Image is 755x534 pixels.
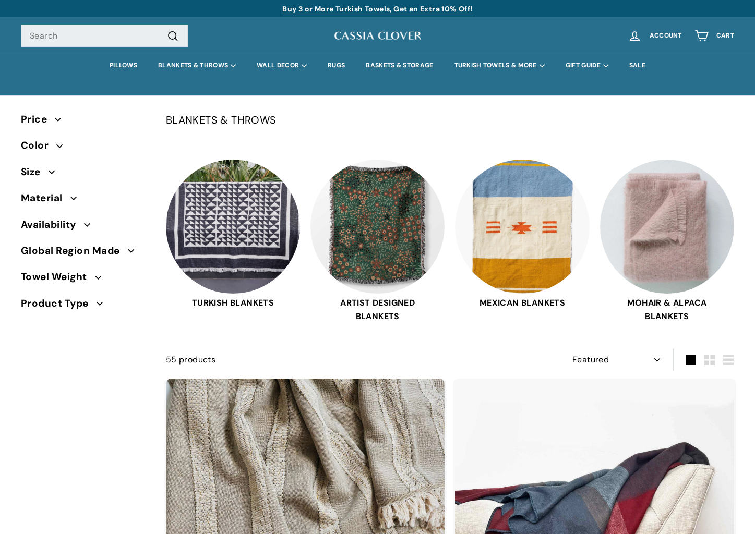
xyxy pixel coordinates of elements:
input: Search [21,25,188,47]
a: MEXICAN BLANKETS [455,160,589,323]
a: Cart [688,20,740,51]
button: Price [21,109,149,135]
span: Price [21,112,55,127]
a: Buy 3 or More Turkish Towels, Get an Extra 10% Off! [282,4,472,14]
span: Size [21,164,49,180]
summary: BLANKETS & THROWS [148,54,246,77]
a: Account [621,20,688,51]
a: SALE [619,54,656,77]
a: ARTIST DESIGNED BLANKETS [310,160,445,323]
a: PILLOWS [99,54,148,77]
span: Product Type [21,296,97,311]
a: TURKISH BLANKETS [166,160,300,323]
span: Global Region Made [21,243,128,259]
button: Towel Weight [21,266,149,293]
a: MOHAIR & ALPACA BLANKETS [600,160,734,323]
span: Cart [716,32,734,39]
span: Availability [21,217,84,233]
span: Material [21,190,70,206]
a: BASKETS & STORAGE [355,54,444,77]
span: Color [21,138,56,153]
p: BLANKETS & THROWS [166,112,734,128]
summary: WALL DECOR [246,54,317,77]
span: Account [650,32,682,39]
button: Product Type [21,293,149,319]
button: Size [21,162,149,188]
summary: TURKISH TOWELS & MORE [444,54,555,77]
summary: GIFT GUIDE [555,54,619,77]
button: Global Region Made [21,240,149,266]
span: TURKISH BLANKETS [166,296,300,310]
button: Availability [21,214,149,240]
button: Color [21,135,149,161]
button: Material [21,188,149,214]
span: ARTIST DESIGNED BLANKETS [310,296,445,323]
a: RUGS [317,54,355,77]
div: 55 products [166,353,450,367]
span: MEXICAN BLANKETS [455,296,589,310]
span: MOHAIR & ALPACA BLANKETS [600,296,734,323]
span: Towel Weight [21,269,95,285]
